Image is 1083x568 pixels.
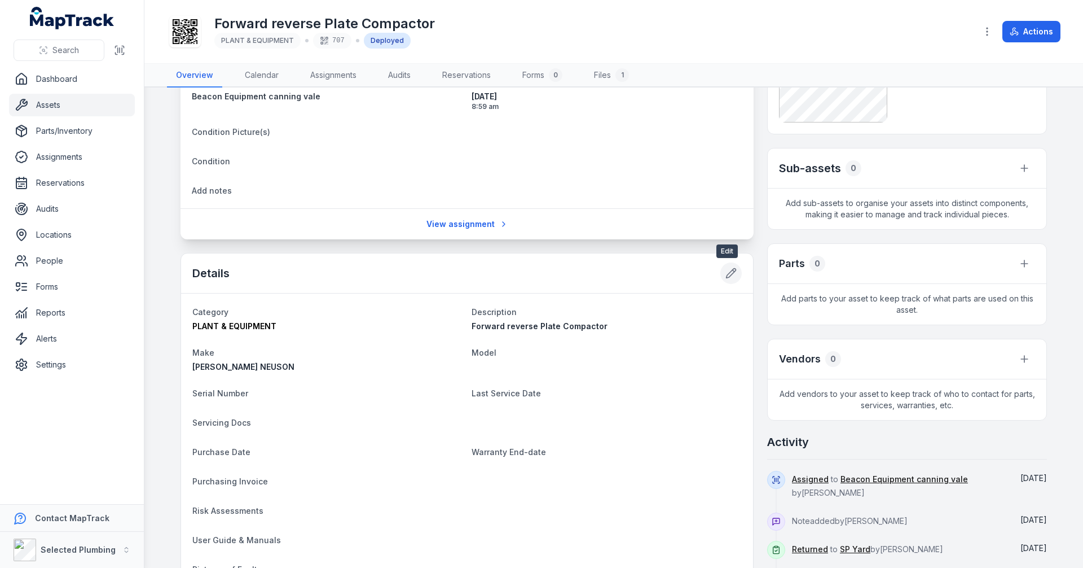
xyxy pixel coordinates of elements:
[313,33,351,49] div: 707
[768,284,1046,325] span: Add parts to your asset to keep track of what parts are used on this asset.
[9,172,135,194] a: Reservations
[792,474,968,497] span: to by [PERSON_NAME]
[214,15,435,33] h1: Forward reverse Plate Compactor
[768,379,1046,420] span: Add vendors to your asset to keep track of who to contact for parts, services, warranties, etc.
[809,256,825,272] div: 0
[472,447,546,457] span: Warranty End-date
[1020,515,1047,525] span: [DATE]
[472,102,742,111] span: 8:59 am
[192,91,320,101] span: Beacon Equipment canning vale
[192,186,232,195] span: Add notes
[768,189,1046,229] span: Add sub-assets to organise your assets into distinct components, making it easier to manage and t...
[767,434,809,450] h2: Activity
[472,307,517,317] span: Description
[792,516,908,526] span: Note added by [PERSON_NAME]
[419,213,516,235] a: View assignment
[472,91,742,102] span: [DATE]
[716,244,738,258] span: Edit
[792,544,828,555] a: Returned
[192,477,268,486] span: Purchasing Invoice
[472,388,541,398] span: Last Service Date
[192,418,251,427] span: Servicing Docs
[167,64,222,88] a: Overview
[472,348,496,357] span: Model
[9,224,135,246] a: Locations
[192,447,250,457] span: Purchase Date
[364,33,411,49] div: Deployed
[1020,543,1047,553] time: 8/20/2025, 2:51:55 PM
[549,68,562,82] div: 0
[779,256,805,272] h3: Parts
[779,351,821,367] h3: Vendors
[825,351,841,367] div: 0
[30,7,115,29] a: MapTrack
[379,64,420,88] a: Audits
[9,68,135,90] a: Dashboard
[192,265,230,281] h2: Details
[792,544,943,554] span: to by [PERSON_NAME]
[301,64,366,88] a: Assignments
[14,40,104,61] button: Search
[9,327,135,350] a: Alerts
[192,127,270,137] span: Condition Picture(s)
[192,506,263,515] span: Risk Assessments
[779,160,841,176] h2: Sub-assets
[513,64,571,88] a: Forms0
[192,91,463,102] a: Beacon Equipment canning vale
[9,94,135,116] a: Assets
[9,353,135,376] a: Settings
[1020,515,1047,525] time: 8/20/2025, 2:52:16 PM
[192,156,230,166] span: Condition
[1020,543,1047,553] span: [DATE]
[192,321,276,331] span: PLANT & EQUIPMENT
[9,198,135,220] a: Audits
[9,302,135,324] a: Reports
[41,545,116,554] strong: Selected Plumbing
[192,307,228,317] span: Category
[9,276,135,298] a: Forms
[792,474,829,485] a: Assigned
[1020,473,1047,483] span: [DATE]
[585,64,638,88] a: Files1
[35,513,109,523] strong: Contact MapTrack
[192,362,294,372] span: [PERSON_NAME] NEUSON
[846,160,861,176] div: 0
[221,36,294,45] span: PLANT & EQUIPMENT
[236,64,288,88] a: Calendar
[433,64,500,88] a: Reservations
[192,535,281,545] span: User Guide & Manuals
[615,68,629,82] div: 1
[9,146,135,168] a: Assignments
[9,250,135,272] a: People
[52,45,79,56] span: Search
[472,321,607,331] span: Forward reverse Plate Compactor
[192,388,248,398] span: Serial Number
[840,544,870,555] a: SP Yard
[1020,473,1047,483] time: 8/26/2025, 8:59:59 AM
[1002,21,1060,42] button: Actions
[192,348,214,357] span: Make
[840,474,968,485] a: Beacon Equipment canning vale
[9,120,135,142] a: Parts/Inventory
[472,91,742,111] time: 8/26/2025, 8:59:59 AM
